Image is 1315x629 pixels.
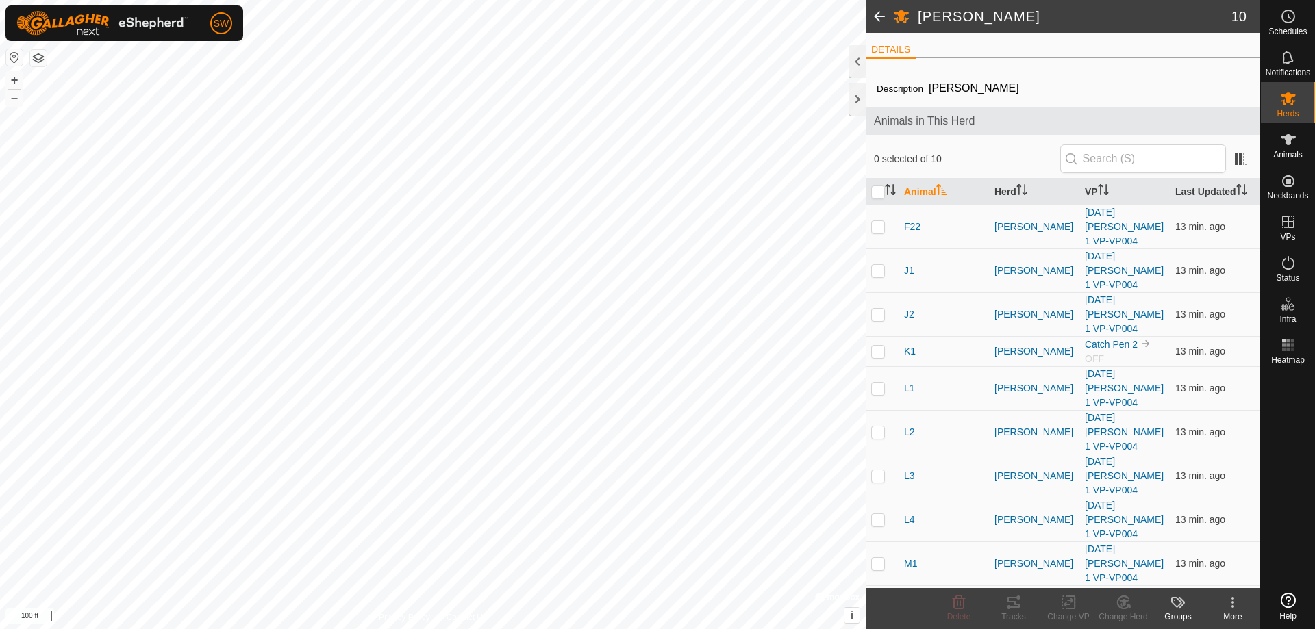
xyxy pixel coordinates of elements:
th: VP [1079,179,1170,205]
div: More [1205,611,1260,623]
a: [DATE] [PERSON_NAME] 1 VP-VP004 [1085,368,1164,408]
p-sorticon: Activate to sort [885,186,896,197]
span: Animals [1273,151,1303,159]
div: Change Herd [1096,611,1151,623]
div: [PERSON_NAME] [994,381,1074,396]
p-sorticon: Activate to sort [936,186,947,197]
div: [PERSON_NAME] [994,264,1074,278]
span: Delete [947,612,971,621]
span: Infra [1279,315,1296,323]
th: Animal [899,179,989,205]
span: Oct 8, 2025, 1:06 PM [1175,426,1225,437]
span: VPs [1280,233,1295,241]
div: Tracks [986,611,1041,623]
span: J2 [904,307,914,322]
span: Notifications [1266,68,1310,77]
button: Reset Map [6,49,23,66]
div: [PERSON_NAME] [994,220,1074,234]
a: Contact Us [447,611,487,624]
span: i [851,609,853,621]
span: Schedules [1268,27,1307,36]
a: Help [1261,587,1315,626]
span: Herds [1277,110,1299,118]
span: Oct 8, 2025, 1:06 PM [1175,221,1225,232]
span: K1 [904,344,916,359]
div: [PERSON_NAME] [994,513,1074,527]
div: [PERSON_NAME] [994,344,1074,359]
span: [PERSON_NAME] [923,77,1025,99]
th: Herd [989,179,1079,205]
span: Status [1276,274,1299,282]
a: [DATE] [PERSON_NAME] 1 VP-VP004 [1085,587,1164,627]
span: Heatmap [1271,356,1305,364]
span: M1 [904,556,917,571]
span: 10 [1231,6,1247,27]
span: Oct 8, 2025, 1:06 PM [1175,265,1225,276]
label: Description [877,84,923,94]
div: [PERSON_NAME] [994,425,1074,439]
h2: [PERSON_NAME] [918,8,1231,25]
button: Map Layers [30,50,47,66]
button: + [6,72,23,88]
a: Catch Pen 2 [1085,339,1138,350]
span: Neckbands [1267,192,1308,200]
a: [DATE] [PERSON_NAME] 1 VP-VP004 [1085,543,1164,583]
img: to [1140,338,1151,349]
span: Oct 8, 2025, 1:06 PM [1175,558,1225,569]
span: L1 [904,381,915,396]
div: [PERSON_NAME] [994,556,1074,571]
div: [PERSON_NAME] [994,307,1074,322]
span: Oct 8, 2025, 1:06 PM [1175,309,1225,320]
div: Groups [1151,611,1205,623]
span: L3 [904,469,915,483]
a: [DATE] [PERSON_NAME] 1 VP-VP004 [1085,294,1164,334]
span: L4 [904,513,915,527]
span: F22 [904,220,920,234]
span: Animals in This Herd [874,113,1252,129]
span: OFF [1085,353,1104,364]
a: [DATE] [PERSON_NAME] 1 VP-VP004 [1085,500,1164,539]
img: Gallagher Logo [16,11,188,36]
a: [DATE] [PERSON_NAME] 1 VP-VP004 [1085,456,1164,496]
div: Change VP [1041,611,1096,623]
span: SW [214,16,229,31]
input: Search (S) [1060,144,1226,173]
span: Help [1279,612,1297,620]
span: Oct 8, 2025, 1:06 PM [1175,470,1225,481]
span: Oct 8, 2025, 1:06 PM [1175,514,1225,525]
span: J1 [904,264,914,278]
span: Oct 8, 2025, 1:06 PM [1175,383,1225,394]
a: [DATE] [PERSON_NAME] 1 VP-VP004 [1085,251,1164,290]
span: 0 selected of 10 [874,152,1060,166]
p-sorticon: Activate to sort [1016,186,1027,197]
button: i [844,608,860,623]
li: DETAILS [866,42,916,59]
a: [DATE] [PERSON_NAME] 1 VP-VP004 [1085,207,1164,246]
button: – [6,90,23,106]
span: Oct 8, 2025, 1:06 PM [1175,346,1225,357]
th: Last Updated [1170,179,1260,205]
p-sorticon: Activate to sort [1098,186,1109,197]
p-sorticon: Activate to sort [1236,186,1247,197]
span: L2 [904,425,915,439]
div: [PERSON_NAME] [994,469,1074,483]
a: Privacy Policy [379,611,430,624]
a: [DATE] [PERSON_NAME] 1 VP-VP004 [1085,412,1164,452]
